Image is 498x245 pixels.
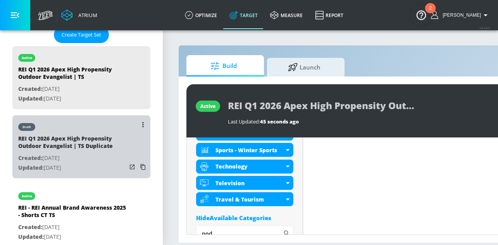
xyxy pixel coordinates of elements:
div: draft [22,125,31,129]
div: Sports - Winter Sports [215,146,284,154]
p: [DATE] [18,84,127,94]
div: REI Q1 2026 Apex High Propensity Outdoor Evangelist | TS [18,66,127,84]
button: Copy Targeting Set Link [138,162,148,172]
div: Technology [196,160,293,174]
div: 2 [429,8,432,18]
div: draftREI Q1 2026 Apex High Propensity Outdoor Evangelist | TS DuplicateCreated:[DATE]Updated:[DATE] [12,115,150,178]
button: Open Resource Center, 2 new notifications [410,4,432,26]
span: Updated: [18,164,44,171]
a: Atrium [61,9,97,21]
input: Search [196,226,283,241]
span: Updated: [18,95,44,102]
button: [PERSON_NAME] [431,10,490,20]
span: Build [194,57,253,75]
button: Open in new window [127,162,138,172]
div: REI - REI Annual Brand Awareness 2025 - Shorts CT TS [18,204,127,222]
div: Travel & Tourism [215,196,284,203]
div: Sports - Winter Sports [196,143,293,157]
a: optimize [179,1,223,29]
div: activeREI Q1 2026 Apex High Propensity Outdoor Evangelist | TSCreated:[DATE]Updated:[DATE] [12,46,150,109]
p: [DATE] [18,163,127,173]
span: Created: [18,154,42,162]
span: Created: [18,85,42,92]
span: 45 seconds ago [260,118,299,125]
a: measure [264,1,309,29]
p: [DATE] [18,232,127,242]
div: Atrium [75,12,97,19]
p: [DATE] [18,94,127,104]
p: [DATE] [18,222,127,232]
a: Target [223,1,264,29]
div: active [22,194,32,198]
span: v 4.24.0 [479,26,490,30]
span: Updated: [18,233,44,240]
div: Television [215,179,284,187]
div: active [200,103,215,109]
button: Create Target Set [54,26,109,43]
span: Launch [275,58,334,76]
div: Travel & Tourism [196,192,293,206]
div: HideAvailable Categories [196,214,293,222]
div: Technology [215,163,284,170]
span: Created: [18,223,42,231]
a: Report [309,1,350,29]
span: login as: brooke.armstrong@zefr.com [439,12,481,18]
div: active [22,56,32,60]
div: Television [196,176,293,190]
span: Create Target Set [62,30,101,39]
p: [DATE] [18,153,127,163]
div: REI Q1 2026 Apex High Propensity Outdoor Evangelist | TS Duplicate [18,135,127,153]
